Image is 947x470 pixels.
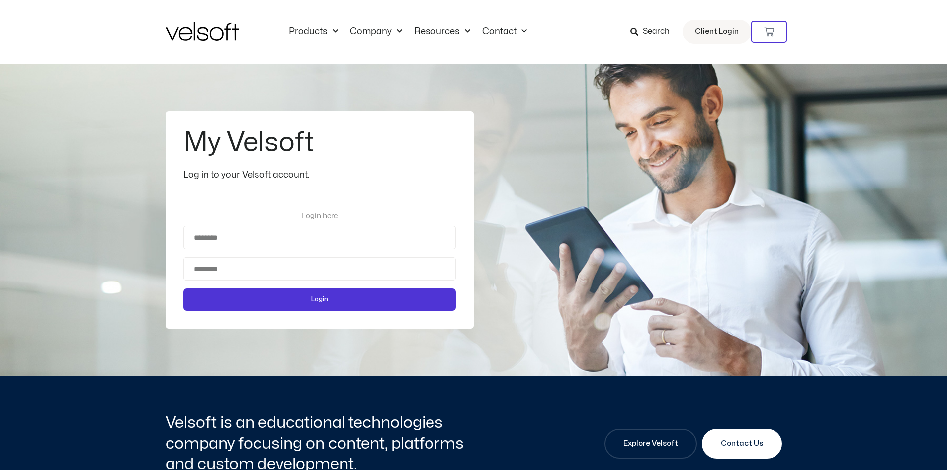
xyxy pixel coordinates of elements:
span: Client Login [695,25,739,38]
div: Log in to your Velsoft account. [183,168,456,182]
span: Search [643,25,670,38]
span: Contact Us [721,438,763,450]
a: Contact Us [702,429,782,459]
img: Velsoft Training Materials [166,22,239,41]
span: Login here [302,212,338,220]
a: ProductsMenu Toggle [283,26,344,37]
span: Explore Velsoft [623,438,678,450]
nav: Menu [283,26,533,37]
a: ContactMenu Toggle [476,26,533,37]
a: CompanyMenu Toggle [344,26,408,37]
button: Login [183,288,456,311]
a: Client Login [683,20,751,44]
h2: My Velsoft [183,129,453,156]
a: Search [630,23,677,40]
span: Login [311,294,328,305]
a: ResourcesMenu Toggle [408,26,476,37]
a: Explore Velsoft [604,429,697,459]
